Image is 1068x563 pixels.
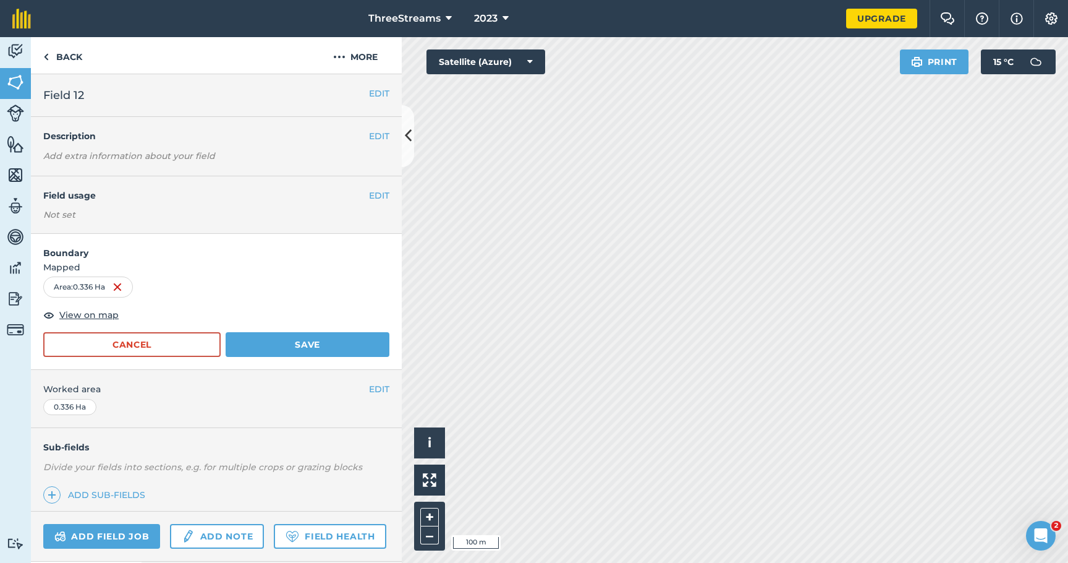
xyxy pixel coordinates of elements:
button: Satellite (Azure) [426,49,545,74]
img: svg+xml;base64,PD94bWwgdmVyc2lvbj0iMS4wIiBlbmNvZGluZz0idXRmLTgiPz4KPCEtLSBHZW5lcmF0b3I6IEFkb2JlIE... [7,321,24,338]
button: 15 °C [981,49,1056,74]
img: svg+xml;base64,PHN2ZyB4bWxucz0iaHR0cDovL3d3dy53My5vcmcvMjAwMC9zdmciIHdpZHRoPSIxNCIgaGVpZ2h0PSIyNC... [48,488,56,502]
img: svg+xml;base64,PHN2ZyB4bWxucz0iaHR0cDovL3d3dy53My5vcmcvMjAwMC9zdmciIHdpZHRoPSI1NiIgaGVpZ2h0PSI2MC... [7,166,24,184]
a: Back [31,37,95,74]
a: Add field job [43,524,160,549]
span: 2 [1051,521,1061,531]
span: i [428,435,431,450]
span: 2023 [474,11,498,26]
h4: Boundary [31,234,402,260]
a: Field Health [274,524,386,549]
img: svg+xml;base64,PHN2ZyB4bWxucz0iaHR0cDovL3d3dy53My5vcmcvMjAwMC9zdmciIHdpZHRoPSI1NiIgaGVpZ2h0PSI2MC... [7,73,24,92]
img: svg+xml;base64,PD94bWwgdmVyc2lvbj0iMS4wIiBlbmNvZGluZz0idXRmLTgiPz4KPCEtLSBHZW5lcmF0b3I6IEFkb2JlIE... [7,290,24,308]
img: svg+xml;base64,PD94bWwgdmVyc2lvbj0iMS4wIiBlbmNvZGluZz0idXRmLTgiPz4KPCEtLSBHZW5lcmF0b3I6IEFkb2JlIE... [1023,49,1048,74]
button: + [420,508,439,526]
img: svg+xml;base64,PD94bWwgdmVyc2lvbj0iMS4wIiBlbmNvZGluZz0idXRmLTgiPz4KPCEtLSBHZW5lcmF0b3I6IEFkb2JlIE... [7,197,24,215]
img: svg+xml;base64,PD94bWwgdmVyc2lvbj0iMS4wIiBlbmNvZGluZz0idXRmLTgiPz4KPCEtLSBHZW5lcmF0b3I6IEFkb2JlIE... [7,105,24,122]
img: fieldmargin Logo [12,9,31,28]
em: Add extra information about your field [43,150,215,161]
a: Upgrade [846,9,917,28]
button: View on map [43,307,119,322]
button: EDIT [369,129,389,143]
a: Add sub-fields [43,486,150,504]
span: 15 ° C [993,49,1014,74]
span: ThreeStreams [368,11,441,26]
em: Divide your fields into sections, e.g. for multiple crops or grazing blocks [43,462,362,473]
img: svg+xml;base64,PD94bWwgdmVyc2lvbj0iMS4wIiBlbmNvZGluZz0idXRmLTgiPz4KPCEtLSBHZW5lcmF0b3I6IEFkb2JlIE... [54,529,66,544]
span: Field 12 [43,87,84,104]
button: i [414,428,445,458]
button: Print [900,49,969,74]
h4: Sub-fields [31,441,402,454]
img: svg+xml;base64,PHN2ZyB4bWxucz0iaHR0cDovL3d3dy53My5vcmcvMjAwMC9zdmciIHdpZHRoPSIxNyIgaGVpZ2h0PSIxNy... [1011,11,1023,26]
button: Cancel [43,332,221,357]
button: EDIT [369,189,389,202]
button: – [420,526,439,544]
img: svg+xml;base64,PHN2ZyB4bWxucz0iaHR0cDovL3d3dy53My5vcmcvMjAwMC9zdmciIHdpZHRoPSI5IiBoZWlnaHQ9IjI0Ii... [43,49,49,64]
img: svg+xml;base64,PD94bWwgdmVyc2lvbj0iMS4wIiBlbmNvZGluZz0idXRmLTgiPz4KPCEtLSBHZW5lcmF0b3I6IEFkb2JlIE... [7,538,24,549]
div: Area : 0.336 Ha [43,277,133,298]
img: svg+xml;base64,PD94bWwgdmVyc2lvbj0iMS4wIiBlbmNvZGluZz0idXRmLTgiPz4KPCEtLSBHZW5lcmF0b3I6IEFkb2JlIE... [7,228,24,246]
button: More [309,37,402,74]
img: Two speech bubbles overlapping with the left bubble in the forefront [940,12,955,25]
img: svg+xml;base64,PD94bWwgdmVyc2lvbj0iMS4wIiBlbmNvZGluZz0idXRmLTgiPz4KPCEtLSBHZW5lcmF0b3I6IEFkb2JlIE... [7,42,24,61]
iframe: Intercom live chat [1026,521,1056,551]
span: Mapped [31,260,402,274]
h4: Description [43,129,389,143]
img: svg+xml;base64,PHN2ZyB4bWxucz0iaHR0cDovL3d3dy53My5vcmcvMjAwMC9zdmciIHdpZHRoPSIyMCIgaGVpZ2h0PSIyNC... [333,49,345,64]
img: svg+xml;base64,PD94bWwgdmVyc2lvbj0iMS4wIiBlbmNvZGluZz0idXRmLTgiPz4KPCEtLSBHZW5lcmF0b3I6IEFkb2JlIE... [7,259,24,277]
a: Add note [170,524,264,549]
img: svg+xml;base64,PHN2ZyB4bWxucz0iaHR0cDovL3d3dy53My5vcmcvMjAwMC9zdmciIHdpZHRoPSIxNiIgaGVpZ2h0PSIyNC... [112,280,122,294]
img: svg+xml;base64,PD94bWwgdmVyc2lvbj0iMS4wIiBlbmNvZGluZz0idXRmLTgiPz4KPCEtLSBHZW5lcmF0b3I6IEFkb2JlIE... [181,529,195,544]
button: EDIT [369,382,389,396]
img: svg+xml;base64,PHN2ZyB4bWxucz0iaHR0cDovL3d3dy53My5vcmcvMjAwMC9zdmciIHdpZHRoPSIxOSIgaGVpZ2h0PSIyNC... [911,54,923,69]
img: svg+xml;base64,PHN2ZyB4bWxucz0iaHR0cDovL3d3dy53My5vcmcvMjAwMC9zdmciIHdpZHRoPSI1NiIgaGVpZ2h0PSI2MC... [7,135,24,153]
h4: Field usage [43,189,369,202]
div: 0.336 Ha [43,399,96,415]
span: Worked area [43,382,389,396]
img: A cog icon [1044,12,1059,25]
img: A question mark icon [975,12,990,25]
div: Not set [43,208,389,221]
span: View on map [59,308,119,322]
img: Four arrows, one pointing top left, one top right, one bottom right and the last bottom left [423,473,436,487]
img: svg+xml;base64,PHN2ZyB4bWxucz0iaHR0cDovL3d3dy53My5vcmcvMjAwMC9zdmciIHdpZHRoPSIxOCIgaGVpZ2h0PSIyNC... [43,307,54,322]
button: EDIT [369,87,389,100]
button: Save [226,332,389,357]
